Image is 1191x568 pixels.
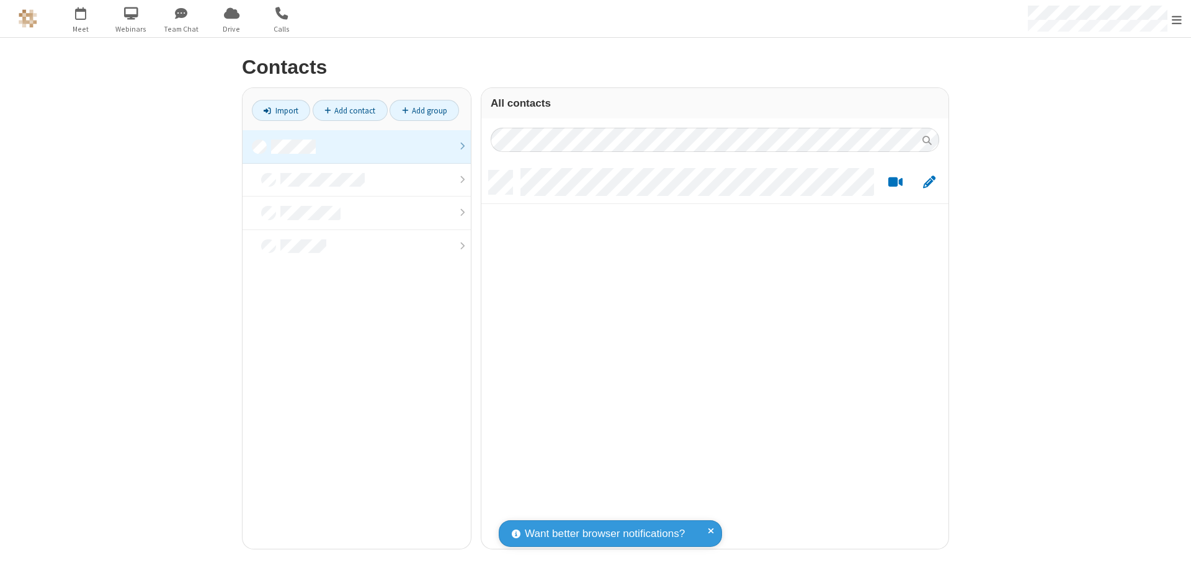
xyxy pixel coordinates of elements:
a: Add contact [313,100,388,121]
span: Webinars [108,24,154,35]
a: Add group [390,100,459,121]
h2: Contacts [242,56,949,78]
span: Want better browser notifications? [525,526,685,542]
span: Meet [58,24,104,35]
a: Import [252,100,310,121]
button: Edit [917,175,941,190]
span: Drive [208,24,255,35]
h3: All contacts [491,97,939,109]
span: Calls [259,24,305,35]
button: Start a video meeting [883,175,908,190]
iframe: Chat [1160,536,1182,559]
div: grid [481,161,948,549]
span: Team Chat [158,24,205,35]
img: QA Selenium DO NOT DELETE OR CHANGE [19,9,37,28]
